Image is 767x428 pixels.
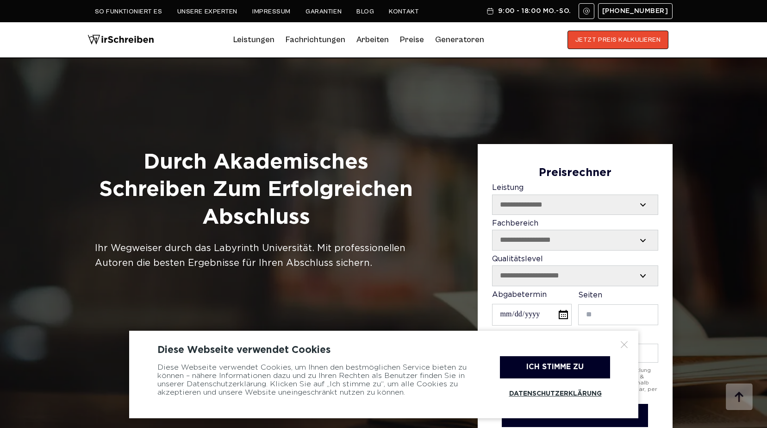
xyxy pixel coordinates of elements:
label: Abgabetermin [492,291,572,326]
a: So funktioniert es [95,8,162,15]
h1: Durch Akademisches Schreiben zum Erfolgreichen Abschluss [95,149,418,232]
label: Leistung [492,184,658,215]
select: Leistung [493,195,658,214]
div: Diese Webseite verwendet Cookies [157,345,610,356]
a: Preise [400,35,424,44]
a: Impressum [252,8,291,15]
a: Arbeiten [356,32,389,47]
a: Unsere Experten [177,8,237,15]
a: Generatoren [435,32,484,47]
img: button top [725,384,753,411]
select: Qualitätslevel [493,266,658,285]
button: JETZT PREIS KALKULIEREN [567,31,669,49]
a: Fachrichtungen [286,32,345,47]
form: Contact form [492,167,658,428]
div: Ich stimme zu [500,356,610,378]
span: [PHONE_NUMBER] [602,7,668,15]
img: logo wirschreiben [87,31,154,49]
label: Fachbereich [492,220,658,251]
div: Ihr Wegweiser durch das Labyrinth Universität. Mit professionellen Autoren die besten Ergebnisse ... [95,241,418,271]
span: Seiten [578,292,602,299]
label: * Email [492,330,658,362]
a: Garantien [306,8,342,15]
a: Kontakt [389,8,419,15]
img: Email [583,7,590,15]
img: Schedule [486,7,494,15]
span: 9:00 - 18:00 Mo.-So. [498,7,571,15]
a: Leistungen [233,32,274,47]
select: Fachbereich [493,230,658,250]
a: Blog [356,8,374,15]
div: Diese Webseite verwendet Cookies, um Ihnen den bestmöglichen Service bieten zu können – nähere In... [157,356,477,404]
label: Qualitätslevel [492,255,658,286]
a: [PHONE_NUMBER] [598,3,673,19]
div: Preisrechner [492,167,658,180]
span: UNVERBINDLICHE ANFRAGE [511,412,639,419]
input: Abgabetermin [492,304,572,326]
a: Datenschutzerklärung [500,383,610,404]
